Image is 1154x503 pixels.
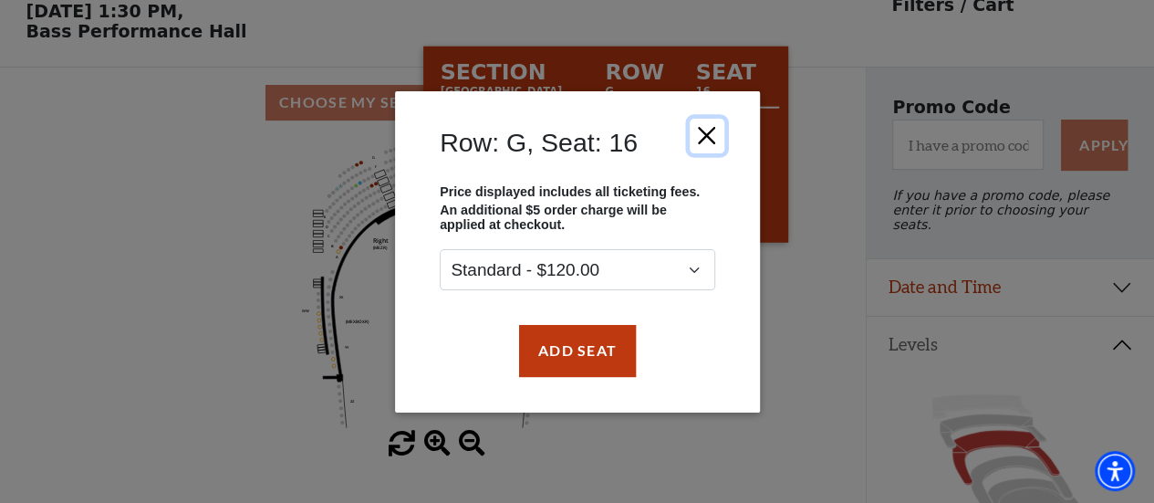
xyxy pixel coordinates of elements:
[440,203,715,232] p: An additional $5 order charge will be applied at checkout.
[1095,451,1135,491] div: Accessibility Menu
[689,118,723,152] button: Close
[440,127,638,158] h4: Row: G, Seat: 16
[440,183,715,198] p: Price displayed includes all ticketing fees.
[518,325,635,376] button: Add Seat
